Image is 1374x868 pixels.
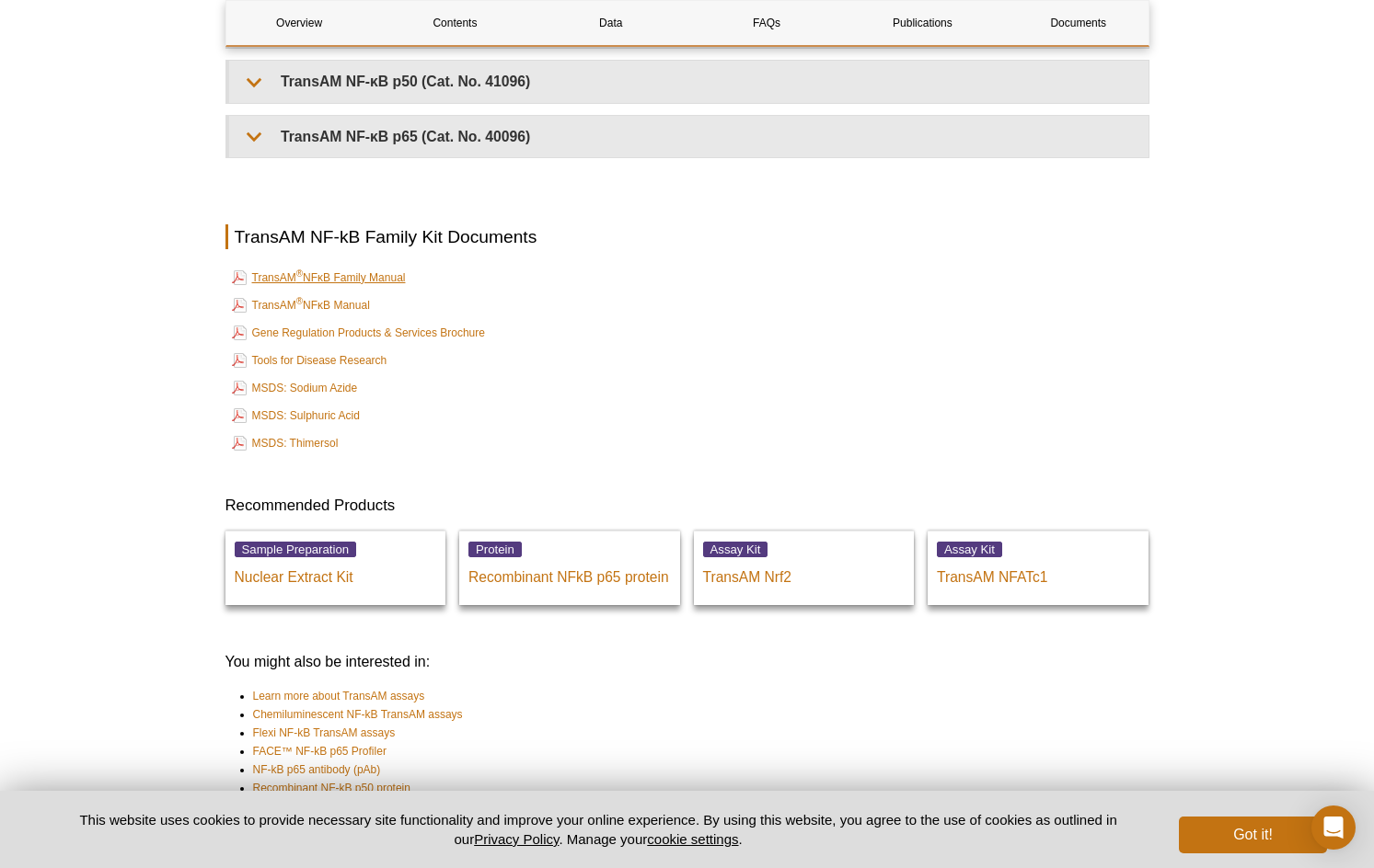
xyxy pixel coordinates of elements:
a: NF-kB p65 antibody (pAb) [253,760,381,779]
a: Learn more about TransAM assays [253,687,425,705]
button: cookie settings [647,831,738,847]
a: Data [537,1,684,45]
h3: Recommended Products [225,495,1149,517]
p: TransAM Nrf2 [703,559,906,587]
a: MSDS: Sulphuric Acid [232,405,360,427]
a: FAQs [693,1,839,45]
a: Tools for Disease Research [232,349,387,371]
sup: ® [296,268,303,279]
a: Publications [849,1,996,45]
a: Assay Kit TransAM NFATc1 [928,531,1149,605]
a: Chemiluminescent NF-kB TransAM assays [253,705,463,724]
a: Gene Regulation Products & Services Brochure [232,322,485,344]
p: Nuclear Extract Kit [235,559,437,587]
div: Open Intercom Messenger [1311,805,1356,850]
a: Contents [382,1,528,45]
p: TransAM NFATc1 [937,559,1139,587]
a: Documents [1005,1,1151,45]
a: Flexi NF-kB TransAM assays [253,724,396,742]
a: MSDS: Thimersol [232,432,339,454]
p: This website uses cookies to provide necessary site functionality and improve your online experie... [48,810,1149,849]
button: Got it! [1179,817,1326,853]
a: MSDS: Sodium Azide [232,377,358,399]
a: Overview [226,1,373,45]
a: Recombinant NF-kB p50 protein [253,779,410,797]
span: Assay Kit [937,542,1002,557]
a: Sample Preparation Nuclear Extract Kit [225,531,446,605]
span: Assay Kit [703,542,768,557]
a: TransAM®NFκB Family Manual [232,267,406,289]
h3: You might also be interested in: [225,651,1149,673]
a: Privacy Policy [474,831,559,847]
summary: TransAM NF-κB p65 (Cat. No. 40096) [229,116,1149,157]
a: Assay Kit TransAM Nrf2 [694,531,915,605]
a: TransAM®NFκB Manual [232,294,370,316]
span: Sample Preparation [235,542,357,557]
a: Protein Recombinant NFkB p65 protein [459,531,680,605]
span: Protein [468,542,522,557]
h2: TransAM NF-kB Family Kit Documents [225,224,1149,249]
summary: TransAM NF-κB p50 (Cat. No. 41096) [229,61,1149,102]
sup: ® [296,296,303,306]
p: Recombinant NFkB p65 protein [468,559,671,587]
a: FACE™ NF-kB p65 Profiler [253,742,387,760]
